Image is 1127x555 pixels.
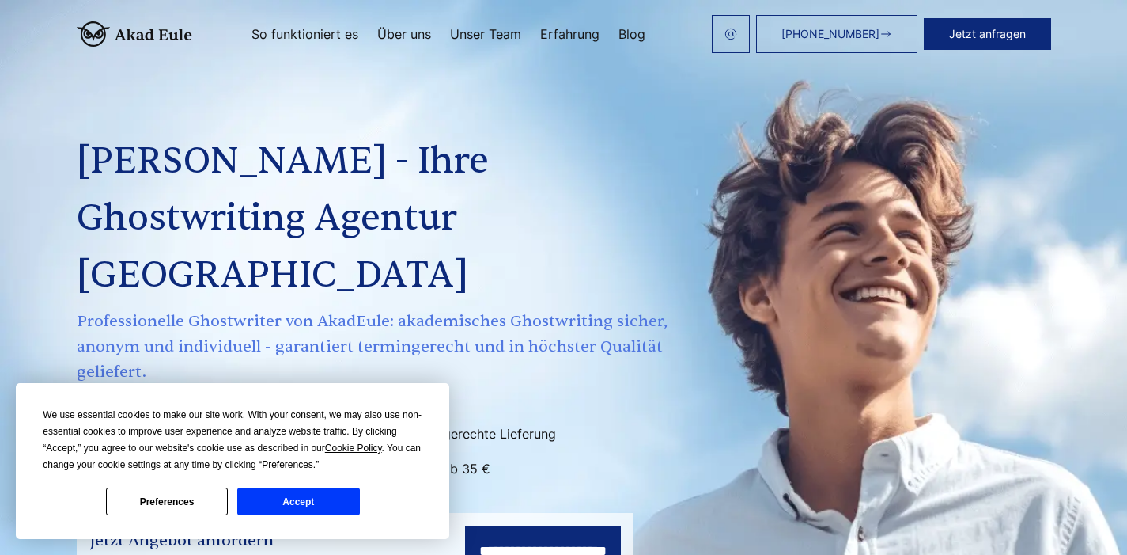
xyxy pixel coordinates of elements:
span: [PHONE_NUMBER] [781,28,879,40]
div: Cookie Consent Prompt [16,383,449,539]
h1: [PERSON_NAME] - Ihre Ghostwriting Agentur [GEOGRAPHIC_DATA] [77,133,671,304]
span: Professionelle Ghostwriter von AkadEule: akademisches Ghostwriting sicher, anonym und individuell... [77,309,671,385]
button: Accept [237,488,359,515]
li: Termingerechte Lieferung [377,421,668,447]
span: Cookie Policy [325,443,382,454]
img: logo [77,21,192,47]
img: email [724,28,737,40]
a: So funktioniert es [251,28,358,40]
button: Preferences [106,488,228,515]
a: Erfahrung [540,28,599,40]
a: Über uns [377,28,431,40]
a: Blog [618,28,645,40]
li: Preise ab 35 € [377,456,668,481]
div: We use essential cookies to make our site work. With your consent, we may also use non-essential ... [43,407,422,473]
div: Jetzt Angebot anfordern [89,528,403,553]
button: Jetzt anfragen [924,18,1051,50]
span: Preferences [262,459,313,470]
a: [PHONE_NUMBER] [756,15,917,53]
a: Unser Team [450,28,521,40]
